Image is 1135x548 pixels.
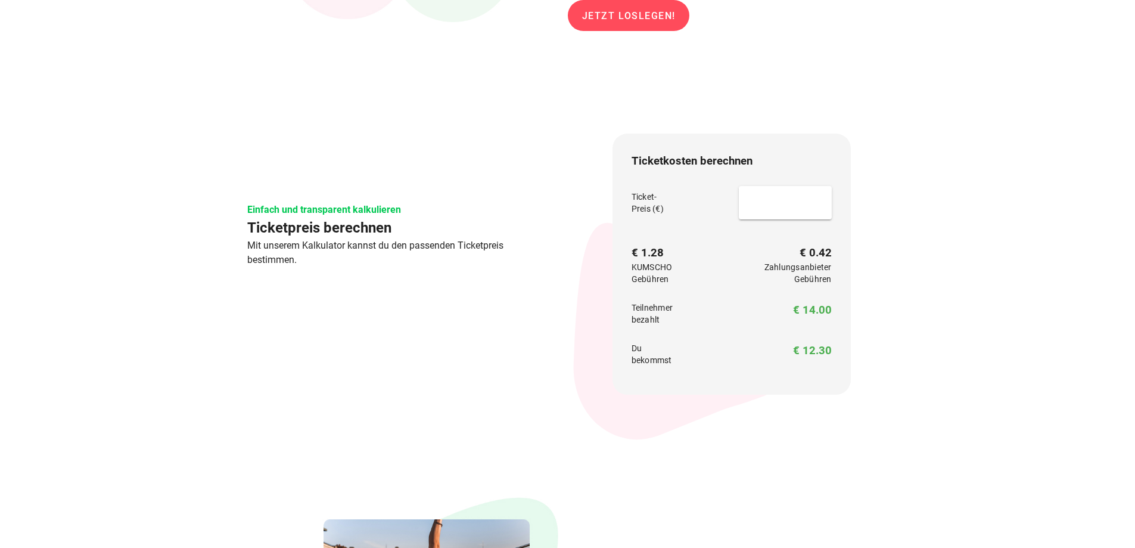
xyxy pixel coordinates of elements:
[632,244,724,261] h3: € 1.28
[739,261,832,285] p: Zahlungsanbieter Gebühren
[739,342,832,359] h3: € 12.30
[582,10,676,21] span: Jetzt loslegen!
[247,203,561,217] p: Einfach und transparent kalkulieren
[247,217,561,239] h2: Ticketpreis berechnen
[247,239,561,267] p: Mit unserem Kalkulator kannst du den passenden Ticketpreis bestimmen.
[632,261,661,285] p: KUMSCHO Gebühren
[739,244,832,261] h3: € 0.42
[632,191,670,215] p: Ticket-Preis (€)
[632,302,661,326] p: Teilnehmer bezahlt
[632,153,832,169] h3: Ticketkosten berechnen
[632,342,661,366] p: Du bekommst
[739,302,832,318] h3: € 14.00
